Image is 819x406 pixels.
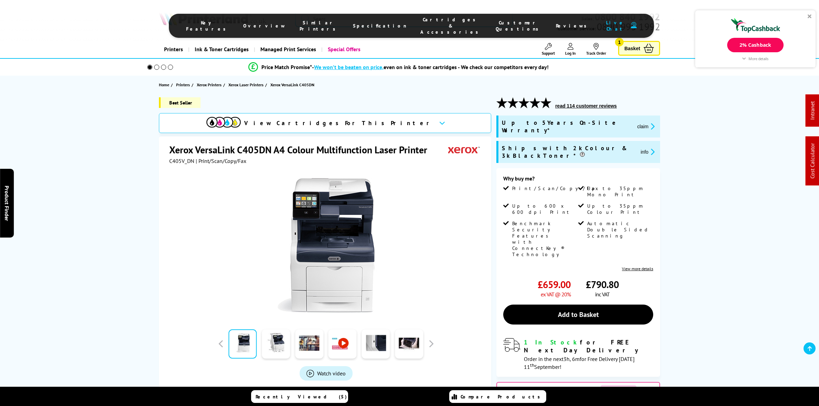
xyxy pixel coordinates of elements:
a: Add to Basket [503,305,653,325]
span: 3h, 6m [563,355,580,362]
span: £790.80 [586,278,619,291]
div: for FREE Next Day Delivery [524,338,653,354]
span: 1 In Stock [524,338,580,346]
span: Log In [565,51,576,56]
span: Live Chat [604,20,627,32]
span: Reviews [556,23,590,29]
span: Watch video [317,370,346,377]
span: Up to 35ppm Colour Print [587,203,652,215]
span: £659.00 [538,278,571,291]
button: promo-description [635,122,657,130]
span: Compare Products [461,394,544,400]
span: ex VAT @ 20% [541,291,571,298]
sup: th [530,362,534,368]
span: inc VAT [595,291,610,298]
span: 1 [615,38,624,46]
span: Best Seller [159,97,201,108]
a: Ink & Toner Cartridges [188,41,254,58]
img: user-headset-duotone.svg [631,22,637,29]
span: Overview [243,23,286,29]
a: Compare Products [449,390,546,403]
span: Key Features [186,20,229,32]
span: View Cartridges For This Printer [244,119,433,127]
span: View [601,385,636,398]
a: Basket 1 [618,41,660,56]
span: Xerox Printers [197,81,222,88]
span: Price Match Promise* [261,64,312,70]
span: Order in the next for Free Delivery [DATE] 11 September! [524,355,635,370]
a: Printers [176,81,192,88]
a: Product_All_Videos [300,366,353,381]
span: C405V_DN [169,157,194,164]
span: Xerox VersaLink C405DN [270,81,314,88]
a: Managed Print Services [254,41,321,58]
span: Customer Questions [496,20,542,32]
button: read 114 customer reviews [553,103,619,109]
a: Xerox Laser Printers [228,81,265,88]
div: Why buy me? [503,175,653,185]
h1: Xerox VersaLink C405DN A4 Colour Multifunction Laser Printer [169,143,434,156]
span: Up to 35ppm Mono Print [587,185,652,198]
span: Automatic Double Sided Scanning [587,220,652,239]
span: Recently Viewed (5) [256,394,347,400]
span: Ink & Toner Cartridges [195,41,249,58]
img: cmyk-icon.svg [206,117,241,128]
a: Track Order [586,43,606,56]
li: modal_Promise [138,61,660,73]
button: promo-description [639,148,657,156]
a: Printers [159,41,188,58]
span: Xerox Laser Printers [228,81,263,88]
a: View more details [622,266,653,271]
span: Print/Scan/Copy/Fax [512,185,601,191]
span: Benchmark Security Features with ConnectKey® Technology [512,220,577,257]
a: Cost Calculator [809,143,816,179]
span: Similar Printers [300,20,339,32]
span: Home [159,81,169,88]
a: Xerox VersaLink C405DN [270,81,316,88]
a: Recently Viewed (5) [251,390,348,403]
a: Support [542,43,555,56]
span: Cartridges & Accessories [420,17,482,35]
span: Up to 600 x 600 dpi Print [512,203,577,215]
a: Log In [565,43,576,56]
span: Basket [624,44,640,53]
span: Ships with 2k Colour & 3k Black Toner* [502,144,635,160]
a: Intranet [809,101,816,120]
a: Home [159,81,171,88]
span: Product Finder [3,185,10,221]
div: - even on ink & toner cartridges - We check our competitors every day! [312,64,549,70]
span: Specification [353,23,407,29]
span: Support [542,51,555,56]
span: We won’t be beaten on price, [314,64,384,70]
div: modal_delivery [503,338,653,370]
img: Xerox VersaLink C405DN [259,178,394,313]
a: Special Offers [321,41,366,58]
a: Xerox Printers [197,81,223,88]
span: Up to 5 Years On-Site Warranty* [502,119,632,134]
span: Printers [176,81,190,88]
img: Xerox [448,143,480,156]
span: | Print/Scan/Copy/Fax [196,157,246,164]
